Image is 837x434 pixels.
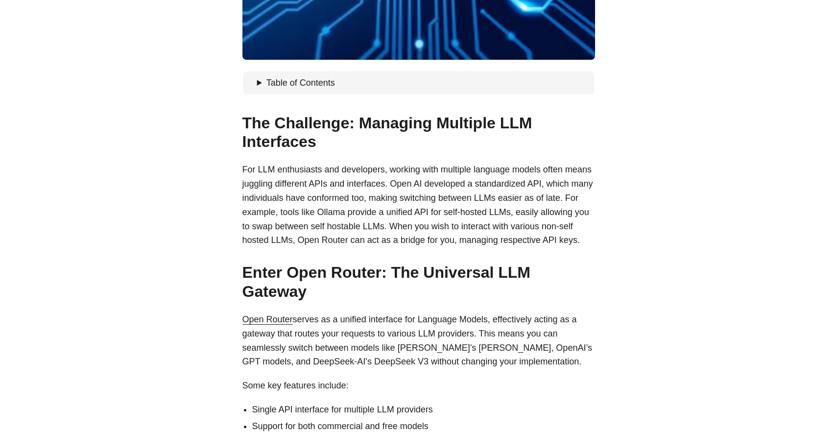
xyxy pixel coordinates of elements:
[257,76,590,90] summary: Table of Contents
[242,263,595,301] h2: Enter Open Router: The Universal LLM Gateway
[266,78,335,88] span: Table of Contents
[242,313,595,369] p: serves as a unified interface for Language Models, effectively acting as a gateway that routes yo...
[242,163,595,247] p: For LLM enthusiasts and developers, working with multiple language models often means juggling di...
[242,114,595,151] h2: The Challenge: Managing Multiple LLM Interfaces
[252,419,595,434] li: Support for both commercial and free models
[242,314,293,324] a: Open Router
[252,403,595,417] li: Single API interface for multiple LLM providers
[242,379,595,393] p: Some key features include:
